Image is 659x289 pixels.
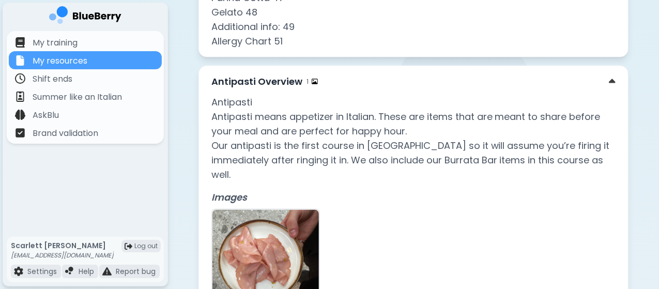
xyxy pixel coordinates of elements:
[15,110,25,120] img: file icon
[15,128,25,138] img: file icon
[11,241,114,250] p: Scarlett [PERSON_NAME]
[14,267,23,276] img: file icon
[33,91,122,103] p: Summer like an Italian
[15,55,25,66] img: file icon
[33,127,98,140] p: Brand validation
[102,267,112,276] img: file icon
[11,251,114,260] p: [EMAIL_ADDRESS][DOMAIN_NAME]
[33,109,59,121] p: AskBlu
[33,55,87,67] p: My resources
[15,73,25,84] img: file icon
[125,242,132,250] img: logout
[211,74,302,89] p: Antipasti Overview
[15,92,25,102] img: file icon
[49,6,121,27] img: company logo
[116,267,156,276] p: Report bug
[609,77,616,87] img: down chevron
[33,37,78,49] p: My training
[306,78,318,86] div: 1
[33,73,72,85] p: Shift ends
[134,242,158,250] span: Log out
[27,267,57,276] p: Settings
[15,37,25,48] img: file icon
[65,267,74,276] img: file icon
[211,95,616,182] p: Antipasti Antipasti means appetizer in Italian. These are items that are meant to share before yo...
[211,190,616,205] p: Images
[312,79,318,85] img: image
[79,267,94,276] p: Help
